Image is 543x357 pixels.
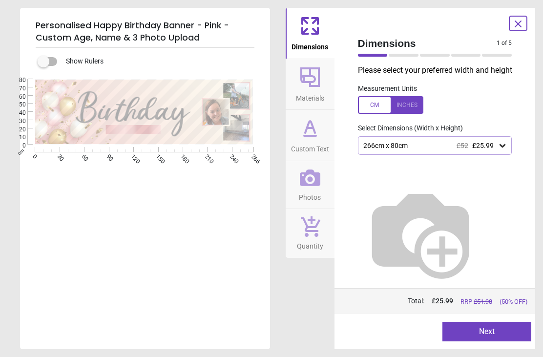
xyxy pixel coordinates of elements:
label: Select Dimensions (Width x Height) [350,124,463,133]
span: 20 [7,126,26,134]
span: 70 [7,84,26,93]
span: Custom Text [291,140,329,154]
span: 25.99 [436,297,453,305]
span: Dimensions [292,38,328,52]
span: 30 [7,117,26,126]
div: 266cm x 80cm [362,142,498,150]
p: Please select your preferred width and height [358,65,520,76]
div: Show Rulers [43,56,270,67]
button: Next [442,322,531,341]
span: 0 [7,142,26,150]
span: £25.99 [472,142,494,149]
button: Quantity [286,209,334,258]
span: RRP [460,297,492,306]
button: Materials [286,59,334,110]
label: Measurement Units [358,84,417,94]
span: 60 [7,93,26,101]
button: Custom Text [286,110,334,161]
span: cm [17,147,25,156]
button: Photos [286,161,334,209]
span: Photos [299,188,321,203]
span: 10 [7,133,26,142]
span: (50% OFF) [500,297,527,306]
span: 1 of 5 [497,39,512,47]
h5: Personalised Happy Birthday Banner - Pink - Custom Age, Name & 3 Photo Upload [36,16,254,48]
span: Dimensions [358,36,497,50]
span: £ [432,296,453,306]
span: Quantity [297,237,323,252]
span: 80 [7,76,26,84]
img: Helper for size comparison [358,170,483,295]
button: Dimensions [286,8,334,59]
span: £ 51.98 [474,298,492,305]
span: Materials [296,89,324,104]
div: Total: [357,296,528,306]
span: £52 [457,142,468,149]
span: 40 [7,109,26,117]
span: 50 [7,101,26,109]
